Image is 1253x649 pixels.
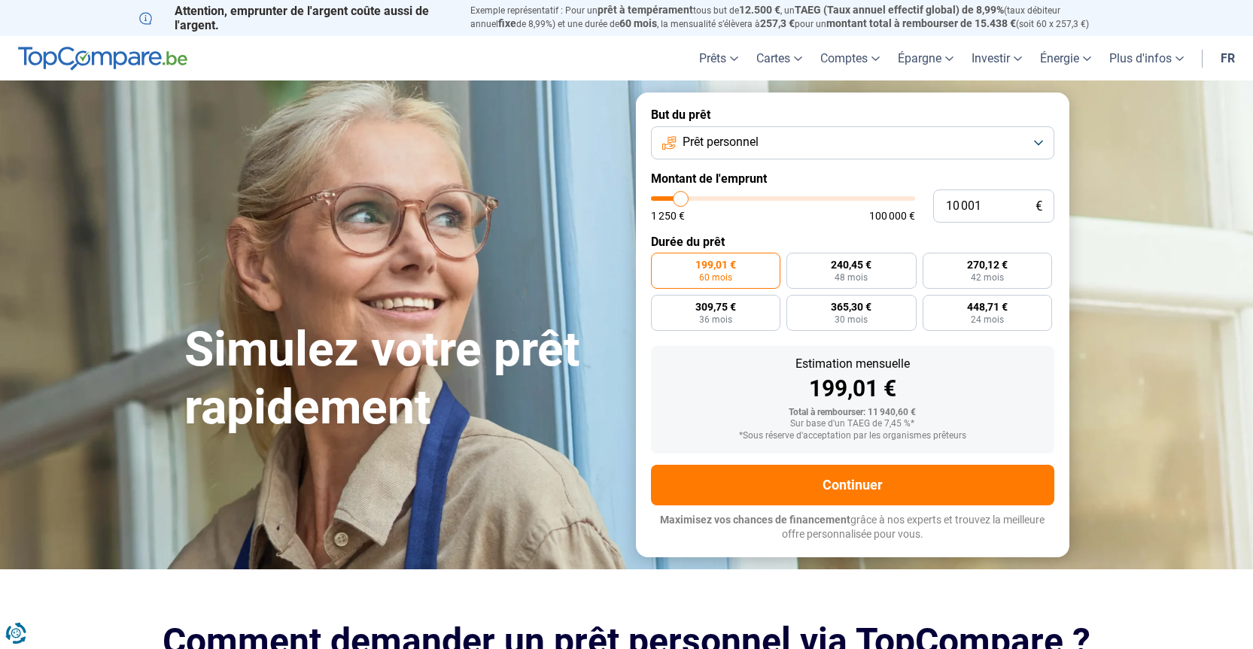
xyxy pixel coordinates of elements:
span: Maximisez vos chances de financement [660,514,850,526]
span: 270,12 € [967,259,1008,270]
a: Investir [963,36,1031,80]
span: 12.500 € [739,4,780,16]
label: But du prêt [651,108,1054,122]
span: 36 mois [699,315,732,324]
div: Total à rembourser: 11 940,60 € [663,408,1042,418]
div: Estimation mensuelle [663,358,1042,370]
a: Cartes [747,36,811,80]
span: 24 mois [971,315,1004,324]
a: Prêts [690,36,747,80]
span: 42 mois [971,273,1004,282]
span: 257,3 € [760,17,795,29]
a: Comptes [811,36,889,80]
span: prêt à tempérament [598,4,693,16]
a: Énergie [1031,36,1100,80]
span: 30 mois [835,315,868,324]
span: 100 000 € [869,211,915,221]
span: 309,75 € [695,302,736,312]
p: Exemple représentatif : Pour un tous but de , un (taux débiteur annuel de 8,99%) et une durée de ... [470,4,1115,31]
span: TAEG (Taux annuel effectif global) de 8,99% [795,4,1004,16]
label: Durée du prêt [651,235,1054,249]
span: € [1036,200,1042,213]
h1: Simulez votre prêt rapidement [184,321,618,437]
span: Prêt personnel [683,134,759,150]
span: montant total à rembourser de 15.438 € [826,17,1016,29]
span: 448,71 € [967,302,1008,312]
p: grâce à nos experts et trouvez la meilleure offre personnalisée pour vous. [651,513,1054,542]
a: fr [1212,36,1244,80]
span: 60 mois [619,17,657,29]
div: *Sous réserve d'acceptation par les organismes prêteurs [663,431,1042,441]
span: 199,01 € [695,259,736,270]
span: 1 250 € [651,211,685,221]
span: fixe [498,17,516,29]
span: 365,30 € [831,302,871,312]
label: Montant de l'emprunt [651,171,1054,186]
button: Continuer [651,465,1054,505]
a: Plus d'infos [1100,36,1193,80]
span: 48 mois [835,273,868,282]
button: Prêt personnel [651,126,1054,159]
a: Épargne [889,36,963,80]
span: 60 mois [699,273,732,282]
span: 240,45 € [831,259,871,270]
div: 199,01 € [663,378,1042,400]
p: Attention, emprunter de l'argent coûte aussi de l'argent. [139,4,452,32]
div: Sur base d'un TAEG de 7,45 %* [663,419,1042,429]
img: TopCompare [18,47,187,71]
